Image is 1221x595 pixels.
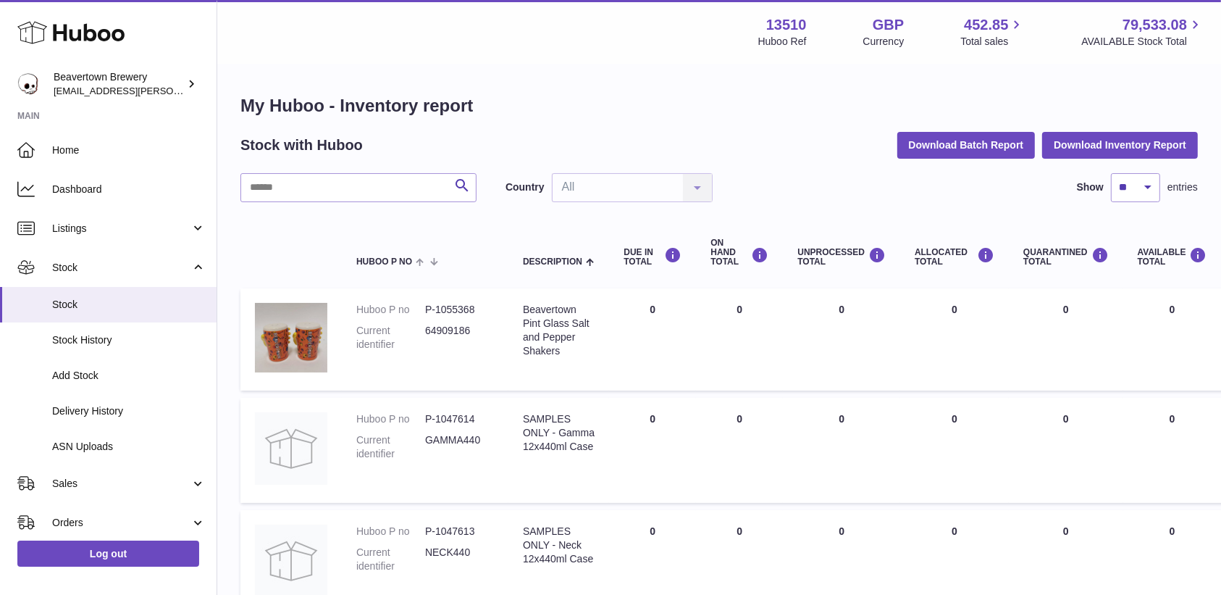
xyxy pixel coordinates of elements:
[766,15,807,35] strong: 13510
[696,288,783,391] td: 0
[964,15,1008,35] span: 452.85
[52,404,206,418] span: Delivery History
[17,73,39,95] img: kit.lowe@beavertownbrewery.co.uk
[425,546,494,573] dd: NECK440
[783,288,900,391] td: 0
[425,433,494,461] dd: GAMMA440
[1063,304,1069,315] span: 0
[783,398,900,503] td: 0
[505,180,545,194] label: Country
[356,257,412,267] span: Huboo P no
[356,546,425,573] dt: Current identifier
[609,288,696,391] td: 0
[863,35,905,49] div: Currency
[960,15,1025,49] a: 452.85 Total sales
[897,132,1036,158] button: Download Batch Report
[52,143,206,157] span: Home
[52,516,190,530] span: Orders
[425,324,494,351] dd: 64909186
[52,222,190,236] span: Listings
[54,85,290,96] span: [EMAIL_ADDRESS][PERSON_NAME][DOMAIN_NAME]
[425,303,494,317] dd: P-1055368
[425,525,494,538] dd: P-1047613
[356,433,425,461] dt: Current identifier
[52,261,190,275] span: Stock
[52,333,206,347] span: Stock History
[1042,132,1198,158] button: Download Inventory Report
[873,15,904,35] strong: GBP
[255,412,327,485] img: product image
[54,70,184,98] div: Beavertown Brewery
[255,303,327,373] img: product image
[1081,35,1204,49] span: AVAILABLE Stock Total
[1081,15,1204,49] a: 79,533.08 AVAILABLE Stock Total
[52,440,206,454] span: ASN Uploads
[523,257,582,267] span: Description
[52,298,206,312] span: Stock
[356,303,425,317] dt: Huboo P no
[52,183,206,196] span: Dashboard
[900,398,1009,503] td: 0
[1023,247,1109,267] div: QUARANTINED Total
[17,541,199,567] a: Log out
[52,369,206,383] span: Add Stock
[523,412,595,454] div: SAMPLES ONLY - Gamma 12x440ml Case
[523,525,595,566] div: SAMPLES ONLY - Neck 12x440ml Case
[356,412,425,426] dt: Huboo P no
[1077,180,1104,194] label: Show
[758,35,807,49] div: Huboo Ref
[52,477,190,491] span: Sales
[609,398,696,503] td: 0
[624,247,681,267] div: DUE IN TOTAL
[915,247,994,267] div: ALLOCATED Total
[900,288,1009,391] td: 0
[960,35,1025,49] span: Total sales
[1063,525,1069,537] span: 0
[1138,247,1207,267] div: AVAILABLE Total
[1123,15,1187,35] span: 79,533.08
[240,94,1198,117] h1: My Huboo - Inventory report
[797,247,886,267] div: UNPROCESSED Total
[425,412,494,426] dd: P-1047614
[1063,413,1069,425] span: 0
[696,398,783,503] td: 0
[710,238,768,267] div: ON HAND Total
[356,324,425,351] dt: Current identifier
[356,525,425,538] dt: Huboo P no
[523,303,595,358] div: Beavertown Pint Glass Salt and Pepper Shakers
[1167,180,1198,194] span: entries
[240,136,363,155] h2: Stock with Huboo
